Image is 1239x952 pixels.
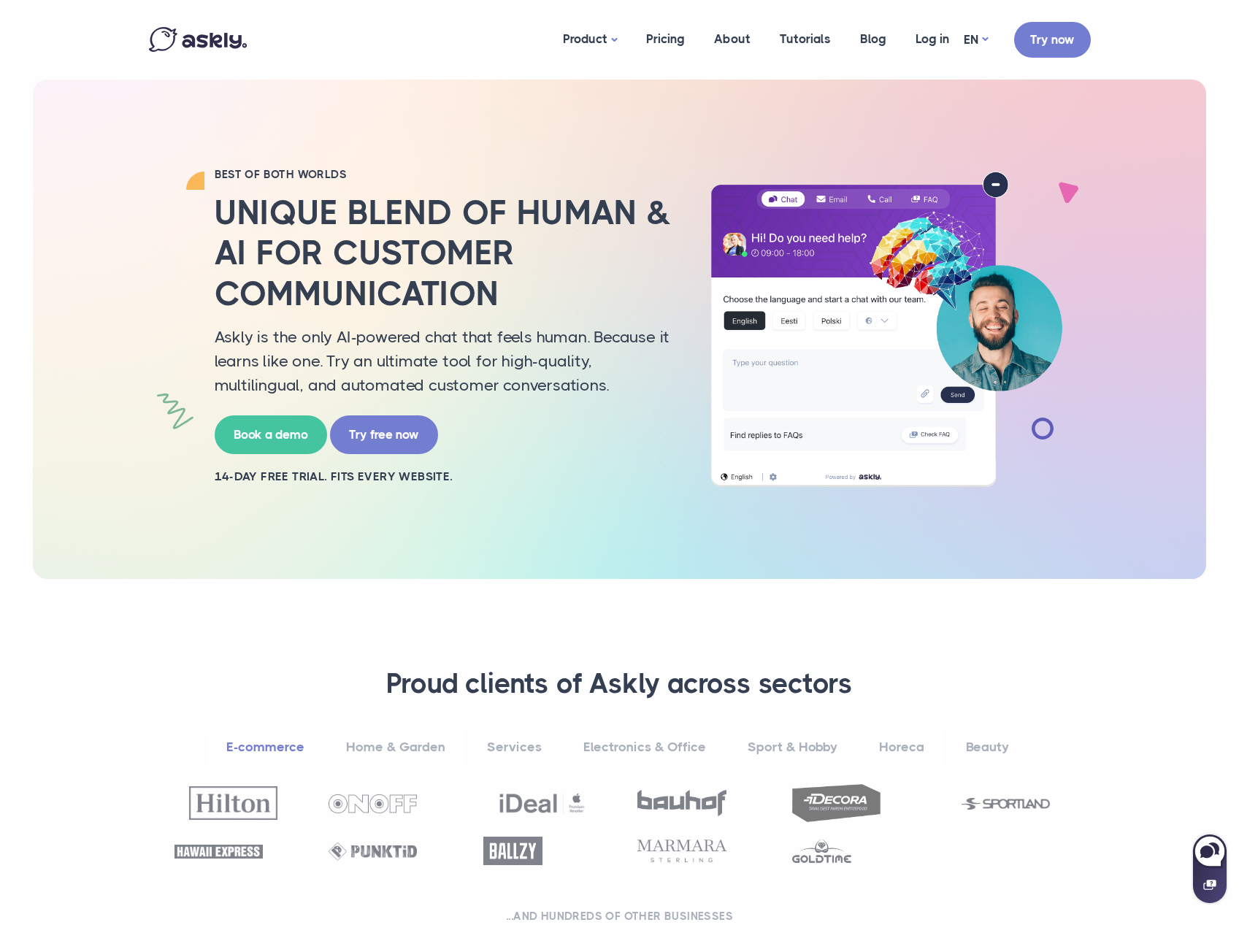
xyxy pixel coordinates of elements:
p: Askly is the only AI-powered chat that feels human. Because it learns like one. Try an ultimate t... [215,325,675,397]
h2: Unique blend of human & AI for customer communication [215,193,675,314]
img: Ballzy [483,837,542,865]
h2: ...and hundreds of other businesses [167,909,1073,924]
img: Goldtime [792,839,851,863]
a: Sport & Hobby [729,727,856,767]
img: Hawaii Express [174,845,263,859]
a: E-commerce [207,727,323,767]
a: Beauty [947,727,1028,767]
h2: 14-day free trial. Fits every website. [215,469,675,485]
img: AI multilingual chat [697,172,1076,487]
a: Pricing [632,4,699,74]
a: Blog [845,4,901,74]
img: Punktid [329,842,417,861]
a: Book a demo [215,415,327,454]
img: Askly [149,27,247,52]
iframe: Askly chat [1192,832,1228,905]
img: Sportland [962,798,1050,810]
img: Bauhof [637,790,726,816]
a: Electronics & Office [564,727,725,767]
a: Horeca [860,727,943,767]
a: Product [548,4,632,76]
a: Home & Garden [327,727,464,767]
a: EN [964,29,988,50]
a: About [699,4,765,74]
a: Tutorials [765,4,845,74]
h2: BEST OF BOTH WORLDS [215,167,675,182]
img: OnOff [329,794,417,813]
a: Try now [1014,22,1091,58]
img: Hilton [189,786,277,819]
h3: Proud clients of Askly across sectors [167,667,1073,702]
img: Marmara Sterling [637,840,726,862]
a: Log in [901,4,964,74]
a: Try free now [330,415,438,454]
img: Ideal [498,786,586,820]
a: Services [468,727,561,767]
